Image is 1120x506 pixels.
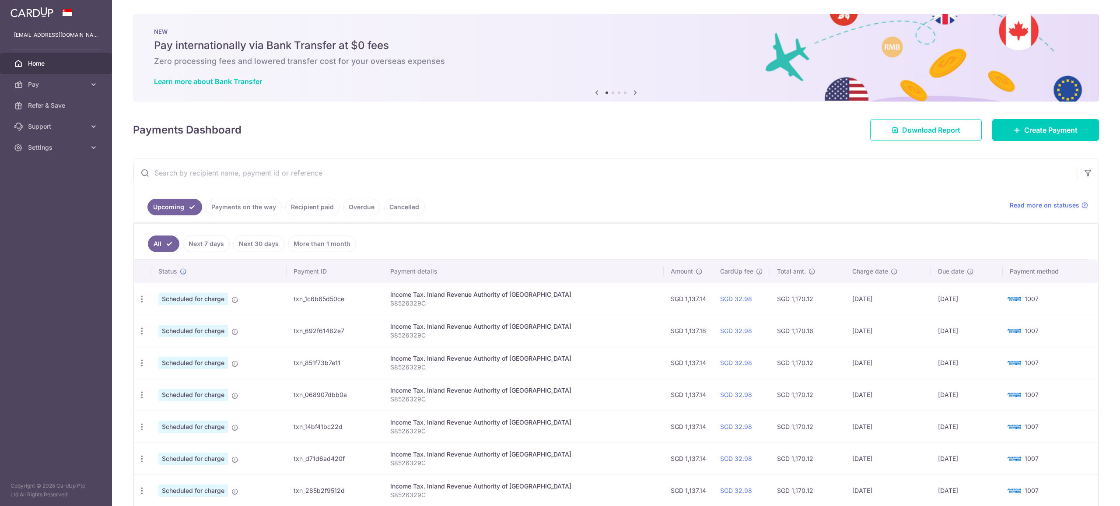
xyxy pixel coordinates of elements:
[664,411,713,443] td: SGD 1,137.14
[931,443,1003,474] td: [DATE]
[1005,326,1023,336] img: Bank Card
[931,379,1003,411] td: [DATE]
[390,386,657,395] div: Income Tax. Inland Revenue Authority of [GEOGRAPHIC_DATA]
[158,293,228,305] span: Scheduled for charge
[1024,125,1078,135] span: Create Payment
[931,347,1003,379] td: [DATE]
[158,389,228,401] span: Scheduled for charge
[852,267,888,276] span: Charge date
[1025,423,1039,430] span: 1007
[720,267,753,276] span: CardUp fee
[154,39,1078,53] h5: Pay internationally via Bank Transfer at $0 fees
[1005,453,1023,464] img: Bank Card
[845,283,931,315] td: [DATE]
[777,267,806,276] span: Total amt.
[720,327,752,334] a: SGD 32.98
[720,391,752,398] a: SGD 32.98
[158,325,228,337] span: Scheduled for charge
[770,443,845,474] td: SGD 1,170.12
[28,143,86,152] span: Settings
[28,80,86,89] span: Pay
[28,101,86,110] span: Refer & Save
[390,450,657,459] div: Income Tax. Inland Revenue Authority of [GEOGRAPHIC_DATA]
[770,347,845,379] td: SGD 1,170.12
[1005,358,1023,368] img: Bank Card
[931,283,1003,315] td: [DATE]
[770,379,845,411] td: SGD 1,170.12
[720,359,752,366] a: SGD 32.98
[1005,294,1023,304] img: Bank Card
[384,199,425,215] a: Cancelled
[1005,485,1023,496] img: Bank Card
[664,315,713,347] td: SGD 1,137.18
[390,395,657,404] p: S8526329C
[1005,422,1023,432] img: Bank Card
[720,455,752,462] a: SGD 32.98
[390,418,657,427] div: Income Tax. Inland Revenue Authority of [GEOGRAPHIC_DATA]
[1025,487,1039,494] span: 1007
[845,379,931,411] td: [DATE]
[287,347,383,379] td: txn_851f73b7e11
[206,199,282,215] a: Payments on the way
[10,7,53,18] img: CardUp
[1025,327,1039,334] span: 1007
[664,283,713,315] td: SGD 1,137.14
[845,411,931,443] td: [DATE]
[1003,260,1098,283] th: Payment method
[664,379,713,411] td: SGD 1,137.14
[770,411,845,443] td: SGD 1,170.12
[390,299,657,308] p: S8526329C
[287,315,383,347] td: txn_692f61482e7
[720,487,752,494] a: SGD 32.98
[870,119,982,141] a: Download Report
[390,290,657,299] div: Income Tax. Inland Revenue Authority of [GEOGRAPHIC_DATA]
[720,295,752,302] a: SGD 32.98
[931,411,1003,443] td: [DATE]
[133,159,1078,187] input: Search by recipient name, payment id or reference
[158,453,228,465] span: Scheduled for charge
[938,267,964,276] span: Due date
[343,199,380,215] a: Overdue
[845,347,931,379] td: [DATE]
[133,122,241,138] h4: Payments Dashboard
[390,363,657,372] p: S8526329C
[845,315,931,347] td: [DATE]
[770,315,845,347] td: SGD 1,170.16
[154,28,1078,35] p: NEW
[902,125,960,135] span: Download Report
[154,77,262,86] a: Learn more about Bank Transfer
[1010,201,1079,210] span: Read more on statuses
[147,199,202,215] a: Upcoming
[183,235,230,252] a: Next 7 days
[133,14,1099,102] img: Bank transfer banner
[383,260,664,283] th: Payment details
[664,347,713,379] td: SGD 1,137.14
[1025,359,1039,366] span: 1007
[288,235,356,252] a: More than 1 month
[158,267,177,276] span: Status
[14,31,98,39] p: [EMAIL_ADDRESS][DOMAIN_NAME]
[233,235,284,252] a: Next 30 days
[1025,455,1039,462] span: 1007
[285,199,339,215] a: Recipient paid
[390,482,657,491] div: Income Tax. Inland Revenue Authority of [GEOGRAPHIC_DATA]
[1005,390,1023,400] img: Bank Card
[720,423,752,430] a: SGD 32.98
[158,485,228,497] span: Scheduled for charge
[287,443,383,474] td: txn_d71d6ad420f
[287,260,383,283] th: Payment ID
[1025,391,1039,398] span: 1007
[287,379,383,411] td: txn_068907dbb0a
[671,267,693,276] span: Amount
[1025,295,1039,302] span: 1007
[28,122,86,131] span: Support
[28,59,86,68] span: Home
[390,354,657,363] div: Income Tax. Inland Revenue Authority of [GEOGRAPHIC_DATA]
[158,421,228,433] span: Scheduled for charge
[390,322,657,331] div: Income Tax. Inland Revenue Authority of [GEOGRAPHIC_DATA]
[287,283,383,315] td: txn_1c6b65d50ce
[148,235,179,252] a: All
[845,443,931,474] td: [DATE]
[770,283,845,315] td: SGD 1,170.12
[931,315,1003,347] td: [DATE]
